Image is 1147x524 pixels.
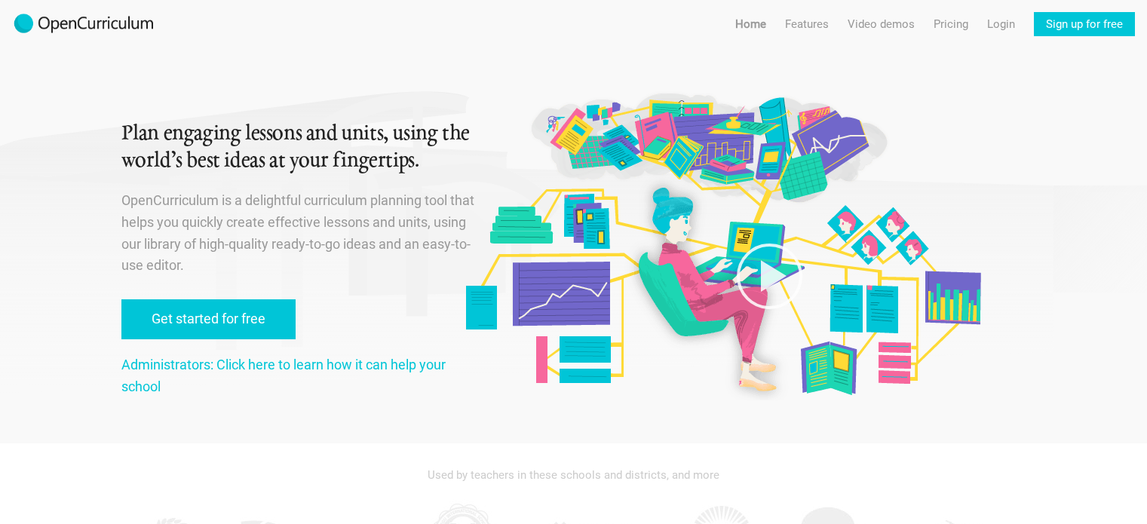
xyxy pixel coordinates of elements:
a: Administrators: Click here to learn how it can help your school [121,357,446,394]
h1: Plan engaging lessons and units, using the world’s best ideas at your fingertips. [121,121,477,175]
a: Pricing [934,12,968,36]
p: OpenCurriculum is a delightful curriculum planning tool that helps you quickly create effective l... [121,190,477,277]
div: Used by teachers in these schools and districts, and more [121,458,1026,492]
a: Features [785,12,829,36]
img: 2017-logo-m.png [12,12,155,36]
a: Login [987,12,1015,36]
img: Original illustration by Malisa Suchanya, Oakland, CA (malisasuchanya.com) [460,90,985,400]
a: Home [735,12,766,36]
a: Video demos [848,12,915,36]
a: Sign up for free [1034,12,1135,36]
a: Get started for free [121,299,296,339]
